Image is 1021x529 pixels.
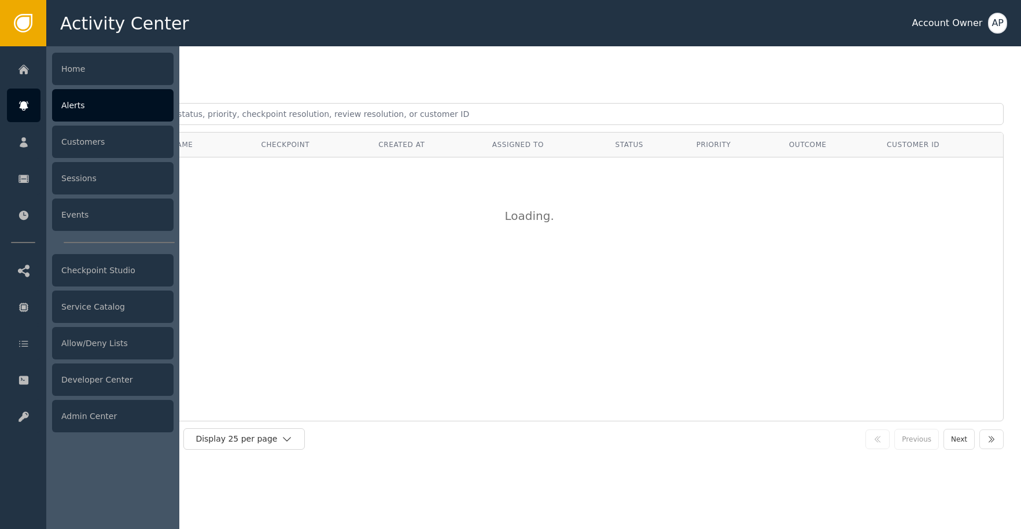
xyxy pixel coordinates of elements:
div: Service Catalog [52,291,174,323]
div: Alert Name [145,139,244,150]
button: Display 25 per page [183,428,305,450]
a: Home [7,52,174,86]
div: Account Owner [912,16,982,30]
button: Next [943,429,975,450]
div: Sessions [52,162,174,194]
a: Events [7,198,174,232]
button: AP [988,13,1007,34]
div: Status [615,139,679,150]
div: Outcome [789,139,869,150]
a: Alerts [7,89,174,122]
a: Sessions [7,161,174,195]
div: Customer ID [887,139,994,150]
div: Allow/Deny Lists [52,327,174,359]
div: Checkpoint [261,139,361,150]
div: Assigned To [492,139,598,150]
div: Checkpoint Studio [52,254,174,286]
a: Checkpoint Studio [7,254,174,287]
div: Display 25 per page [196,433,281,445]
div: Created At [378,139,474,150]
a: Developer Center [7,363,174,396]
a: Service Catalog [7,290,174,324]
div: Events [52,199,174,231]
div: Loading . [505,207,563,225]
div: Developer Center [52,363,174,396]
div: Admin Center [52,400,174,432]
a: Customers [7,125,174,159]
a: Allow/Deny Lists [7,326,174,360]
div: Home [52,53,174,85]
a: Admin Center [7,399,174,433]
div: Priority [696,139,772,150]
div: Alerts [52,89,174,122]
span: Activity Center [60,10,189,36]
input: Search by alert ID, agent, status, priority, checkpoint resolution, review resolution, or custome... [64,103,1004,125]
div: Customers [52,126,174,158]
